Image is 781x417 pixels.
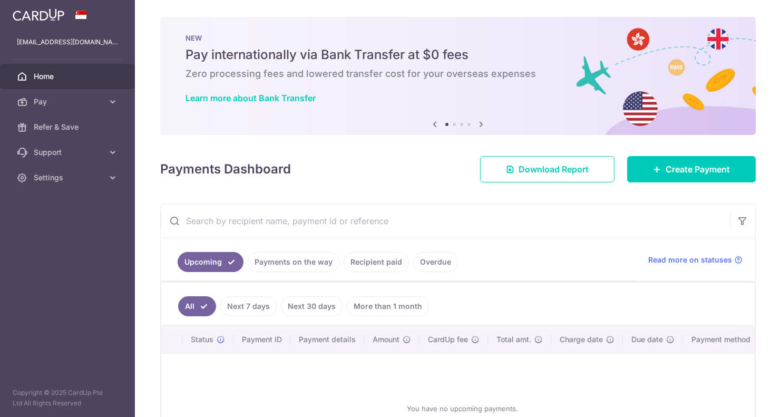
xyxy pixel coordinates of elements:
[281,296,343,316] a: Next 30 days
[186,46,730,63] h5: Pay internationally via Bank Transfer at $0 fees
[413,252,458,272] a: Overdue
[186,34,730,42] p: NEW
[428,334,468,345] span: CardUp fee
[344,252,409,272] a: Recipient paid
[233,326,290,353] th: Payment ID
[290,326,364,353] th: Payment details
[560,334,603,345] span: Charge date
[248,252,339,272] a: Payments on the way
[17,37,118,47] p: [EMAIL_ADDRESS][DOMAIN_NAME]
[220,296,277,316] a: Next 7 days
[34,96,103,107] span: Pay
[161,204,730,238] input: Search by recipient name, payment id or reference
[178,252,243,272] a: Upcoming
[186,93,316,103] a: Learn more about Bank Transfer
[34,172,103,183] span: Settings
[631,334,663,345] span: Due date
[160,17,756,135] img: Bank transfer banner
[34,147,103,158] span: Support
[186,67,730,80] h6: Zero processing fees and lowered transfer cost for your overseas expenses
[496,334,531,345] span: Total amt.
[347,296,429,316] a: More than 1 month
[34,122,103,132] span: Refer & Save
[648,255,743,265] a: Read more on statuses
[666,163,730,176] span: Create Payment
[627,156,756,182] a: Create Payment
[34,71,103,82] span: Home
[191,334,213,345] span: Status
[373,334,399,345] span: Amount
[519,163,589,176] span: Download Report
[648,255,732,265] span: Read more on statuses
[160,160,291,179] h4: Payments Dashboard
[480,156,614,182] a: Download Report
[13,8,64,21] img: CardUp
[178,296,216,316] a: All
[683,326,763,353] th: Payment method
